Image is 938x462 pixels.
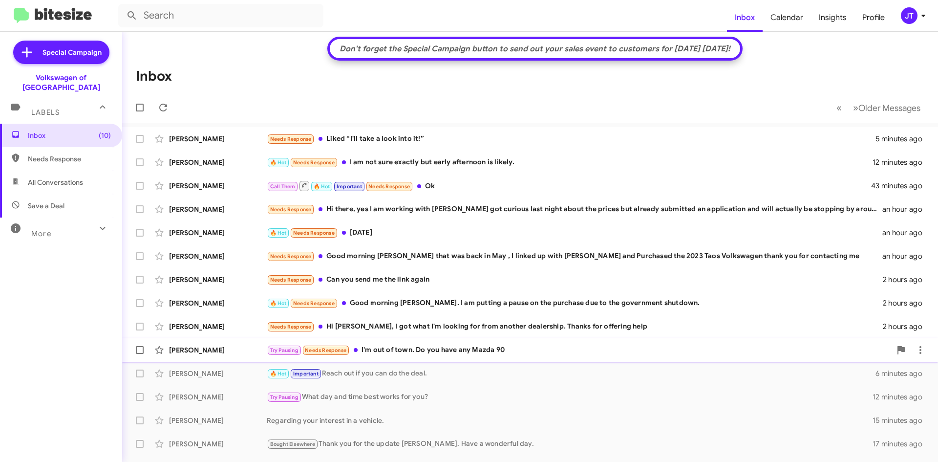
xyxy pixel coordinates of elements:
[28,154,111,164] span: Needs Response
[270,206,312,213] span: Needs Response
[31,108,60,117] span: Labels
[368,183,410,190] span: Needs Response
[873,157,930,167] div: 12 minutes ago
[169,181,267,191] div: [PERSON_NAME]
[270,159,287,166] span: 🔥 Hot
[727,3,763,32] a: Inbox
[99,131,111,140] span: (10)
[831,98,848,118] button: Previous
[901,7,917,24] div: JT
[763,3,811,32] a: Calendar
[267,416,873,425] div: Regarding your interest in a vehicle.
[893,7,927,24] button: JT
[293,371,319,377] span: Important
[28,177,83,187] span: All Conversations
[270,253,312,260] span: Needs Response
[270,277,312,283] span: Needs Response
[267,133,875,145] div: Liked “I'll take a look into it!”
[267,227,882,239] div: [DATE]
[853,102,858,114] span: »
[270,441,315,447] span: Bought Elsewhere
[858,103,920,113] span: Older Messages
[293,159,335,166] span: Needs Response
[267,439,873,450] div: Thank you for the update [PERSON_NAME]. Have a wonderful day.
[293,300,335,307] span: Needs Response
[169,204,267,214] div: [PERSON_NAME]
[267,368,875,379] div: Reach out if you can do the deal.
[267,157,873,168] div: I am not sure exactly but early afternoon is likely.
[169,251,267,261] div: [PERSON_NAME]
[267,392,873,403] div: What day and time best works for you?
[883,275,930,285] div: 2 hours ago
[314,183,330,190] span: 🔥 Hot
[270,183,296,190] span: Call Them
[293,230,335,236] span: Needs Response
[169,369,267,378] div: [PERSON_NAME]
[873,392,930,402] div: 12 minutes ago
[270,230,287,236] span: 🔥 Hot
[43,47,102,57] span: Special Campaign
[875,134,930,144] div: 5 minutes ago
[31,229,51,238] span: More
[169,298,267,308] div: [PERSON_NAME]
[882,251,930,261] div: an hour ago
[267,298,883,309] div: Good morning [PERSON_NAME]. I am putting a pause on the purchase due to the government shutdown.
[136,68,172,84] h1: Inbox
[873,439,930,449] div: 17 minutes ago
[270,324,312,330] span: Needs Response
[883,298,930,308] div: 2 hours ago
[335,44,735,54] div: Don't forget the Special Campaign button to send out your sales event to customers for [DATE] [DA...
[270,347,298,353] span: Try Pausing
[169,157,267,167] div: [PERSON_NAME]
[28,201,64,211] span: Save a Deal
[169,439,267,449] div: [PERSON_NAME]
[267,274,883,286] div: Can you send me the link again
[169,416,267,425] div: [PERSON_NAME]
[169,392,267,402] div: [PERSON_NAME]
[267,251,882,262] div: Good morning [PERSON_NAME] that was back in May , I linked up with [PERSON_NAME] and Purchased th...
[882,204,930,214] div: an hour ago
[270,136,312,142] span: Needs Response
[267,180,872,192] div: Ok
[169,275,267,285] div: [PERSON_NAME]
[836,102,842,114] span: «
[169,322,267,331] div: [PERSON_NAME]
[305,347,346,353] span: Needs Response
[118,4,323,27] input: Search
[270,394,298,400] span: Try Pausing
[882,228,930,238] div: an hour ago
[267,345,891,356] div: I'm out of town. Do you have any Mazda 90
[267,321,883,332] div: Hi [PERSON_NAME], I got what I'm looking for from another dealership. Thanks for offering help
[169,228,267,238] div: [PERSON_NAME]
[337,183,362,190] span: Important
[847,98,926,118] button: Next
[872,181,930,191] div: 43 minutes ago
[883,322,930,331] div: 2 hours ago
[270,371,287,377] span: 🔥 Hot
[270,300,287,307] span: 🔥 Hot
[831,98,926,118] nav: Page navigation example
[28,131,111,140] span: Inbox
[875,369,930,378] div: 6 minutes ago
[873,416,930,425] div: 15 minutes ago
[267,204,882,215] div: Hi there, yes I am working with [PERSON_NAME] got curious last night about the prices but already...
[854,3,893,32] a: Profile
[169,345,267,355] div: [PERSON_NAME]
[13,41,109,64] a: Special Campaign
[811,3,854,32] a: Insights
[169,134,267,144] div: [PERSON_NAME]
